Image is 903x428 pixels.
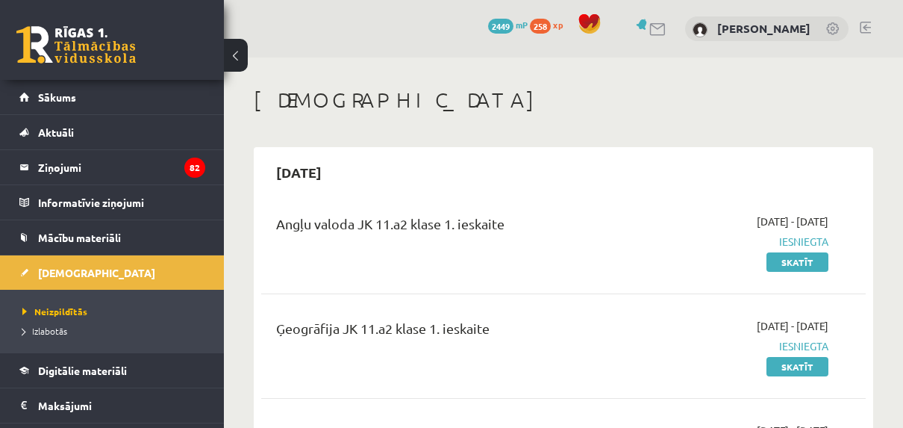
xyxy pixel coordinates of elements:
[276,318,637,346] div: Ģeogrāfija JK 11.a2 klase 1. ieskaite
[19,353,205,388] a: Digitālie materiāli
[261,155,337,190] h2: [DATE]
[38,185,205,220] legend: Informatīvie ziņojumi
[757,318,828,334] span: [DATE] - [DATE]
[488,19,513,34] span: 2449
[19,150,205,184] a: Ziņojumi82
[38,125,74,139] span: Aktuāli
[757,214,828,229] span: [DATE] - [DATE]
[16,26,136,63] a: Rīgas 1. Tālmācības vidusskola
[22,306,87,317] span: Neizpildītās
[19,388,205,423] a: Maksājumi
[693,22,707,37] img: Aleksandrs Maļcevs
[19,115,205,149] a: Aktuāli
[184,158,205,178] i: 82
[19,220,205,255] a: Mācību materiāli
[553,19,563,31] span: xp
[22,324,209,338] a: Izlabotās
[717,21,810,36] a: [PERSON_NAME]
[38,266,155,279] span: [DEMOGRAPHIC_DATA]
[766,357,828,376] a: Skatīt
[38,150,205,184] legend: Ziņojumi
[276,214,637,241] div: Angļu valoda JK 11.a2 klase 1. ieskaite
[530,19,570,31] a: 258 xp
[254,87,873,113] h1: [DEMOGRAPHIC_DATA]
[19,255,205,290] a: [DEMOGRAPHIC_DATA]
[19,185,205,220] a: Informatīvie ziņojumi
[516,19,528,31] span: mP
[22,325,67,337] span: Izlabotās
[19,80,205,114] a: Sākums
[659,338,828,354] span: Iesniegta
[530,19,551,34] span: 258
[22,305,209,318] a: Neizpildītās
[38,231,121,244] span: Mācību materiāli
[38,364,127,377] span: Digitālie materiāli
[659,234,828,249] span: Iesniegta
[766,252,828,272] a: Skatīt
[488,19,528,31] a: 2449 mP
[38,388,205,423] legend: Maksājumi
[38,90,76,104] span: Sākums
